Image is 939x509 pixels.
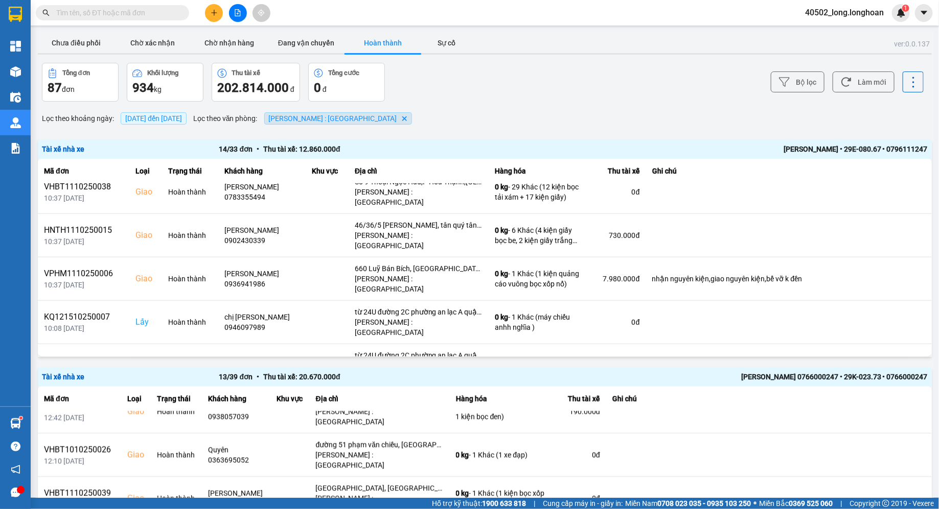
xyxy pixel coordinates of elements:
[224,192,300,202] div: 0783355494
[224,182,300,192] div: [PERSON_NAME]
[191,33,268,53] button: Chờ nhận hàng
[132,80,198,96] div: kg
[902,5,909,12] sup: 1
[135,273,156,285] div: Giao
[44,413,115,423] div: 12:42 [DATE]
[597,230,640,240] div: 730.000 đ
[306,159,349,184] th: Khu vực
[208,455,264,465] div: 0363695052
[224,312,300,322] div: chị [PERSON_NAME]
[316,483,444,493] div: [GEOGRAPHIC_DATA], [GEOGRAPHIC_DATA][PERSON_NAME], [GEOGRAPHIC_DATA]
[657,499,751,507] strong: 0708 023 035 - 0935 103 250
[9,7,22,22] img: logo-vxr
[558,493,600,503] div: 0 đ
[229,4,247,22] button: file-add
[314,80,379,96] div: đ
[208,445,264,455] div: Quyên
[162,159,218,184] th: Trạng thái
[208,411,264,422] div: 0938057039
[495,355,585,376] div: - 1 Khác ( Đồng hồ úp ly anh nghĩa )
[44,193,123,203] div: 10:37 [DATE]
[157,450,196,460] div: Hoàn thành
[114,33,191,53] button: Chờ xác nhận
[558,450,600,460] div: 0 đ
[11,442,20,451] span: question-circle
[44,444,115,456] div: VHBT1010250026
[129,159,162,184] th: Loại
[157,406,196,417] div: Hoàn thành
[202,386,270,411] th: Khách hàng
[48,80,113,96] div: đơn
[168,187,212,197] div: Hoàn thành
[44,456,115,466] div: 12:10 [DATE]
[44,487,115,499] div: VHBT1110250039
[44,224,123,236] div: HNTH1110250015
[234,9,241,16] span: file-add
[218,159,306,184] th: Khách hàng
[10,117,21,128] img: warehouse-icon
[264,112,412,125] span: Hồ Chí Minh : Kho Quận 12, close by backspace
[882,500,889,507] span: copyright
[135,186,156,198] div: Giao
[224,235,300,246] div: 0902430339
[495,183,508,191] span: 0 kg
[558,406,600,417] div: 190.000 đ
[314,81,321,95] span: 0
[316,440,444,450] div: đường 51 phạm văn chiều, [GEOGRAPHIC_DATA], gò vấp, hcm
[10,92,21,103] img: warehouse-icon
[38,159,129,184] th: Mã đơn
[10,66,21,77] img: warehouse-icon
[574,371,928,382] div: [PERSON_NAME] 0766000247 • 29K-023.73 • 0766000247
[253,145,263,153] span: •
[258,9,265,16] span: aim
[135,229,156,241] div: Giao
[219,143,574,155] div: 14 / 33 đơn Thu tài xế: 12.860.000 đ
[355,220,483,230] div: 46/36/5 [PERSON_NAME], tân quý tân phú hcm
[42,113,114,124] span: Lọc theo khoảng ngày :
[797,6,892,19] span: 40502_long.longhoan
[224,269,300,279] div: [PERSON_NAME]
[355,350,483,360] div: từ 24U đường 2C phường an lạc A quận [GEOGRAPHIC_DATA].
[11,465,20,474] span: notification
[127,449,145,461] div: Giao
[10,418,21,429] img: warehouse-icon
[345,33,421,53] button: Hoàn thành
[915,4,933,22] button: caret-down
[48,81,62,95] span: 87
[840,498,842,509] span: |
[646,159,932,184] th: Ghi chú
[127,492,145,504] div: Giao
[597,187,640,197] div: 0 đ
[147,69,178,77] div: Khối lượng
[42,9,50,16] span: search
[456,451,469,459] span: 0 kg
[495,269,585,289] div: - 1 Khác (1 kiện quảng cáo vuông bọc xốp nổ)
[125,114,182,123] span: 15/10/2025 đến 15/10/2025
[495,312,585,332] div: - 1 Khác (máy chiếu anhh nghĩa )
[121,386,151,411] th: Loại
[355,307,483,317] div: từ 24U đường 2C phường an lạc A quận [GEOGRAPHIC_DATA].
[355,274,483,294] div: [PERSON_NAME] : [GEOGRAPHIC_DATA]
[205,4,223,22] button: plus
[310,386,450,411] th: Địa chỉ
[543,498,623,509] span: Cung cấp máy in - giấy in:
[44,236,123,247] div: 10:37 [DATE]
[44,354,123,367] div: KQ121510250006
[121,112,187,125] span: [DATE] đến [DATE]
[212,63,300,102] button: Thu tài xế202.814.000 đ
[217,80,294,96] div: đ
[833,71,895,92] button: Làm mới
[268,33,345,53] button: Đang vận chuyển
[759,498,833,509] span: Miền Bắc
[132,81,154,95] span: 934
[219,371,574,382] div: 13 / 39 đơn Thu tài xế: 20.670.000 đ
[920,8,929,17] span: caret-down
[495,313,508,321] span: 0 kg
[11,488,20,497] span: message
[897,8,906,17] img: icon-new-feature
[574,143,928,155] div: [PERSON_NAME] • 29E-080.67 • 0796111247
[62,69,90,77] div: Tổng đơn
[253,373,263,381] span: •
[456,401,546,422] div: - 2 Khác (1 thùng giấy, 1 kiện bọc đen)
[316,406,444,427] div: [PERSON_NAME] : [GEOGRAPHIC_DATA]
